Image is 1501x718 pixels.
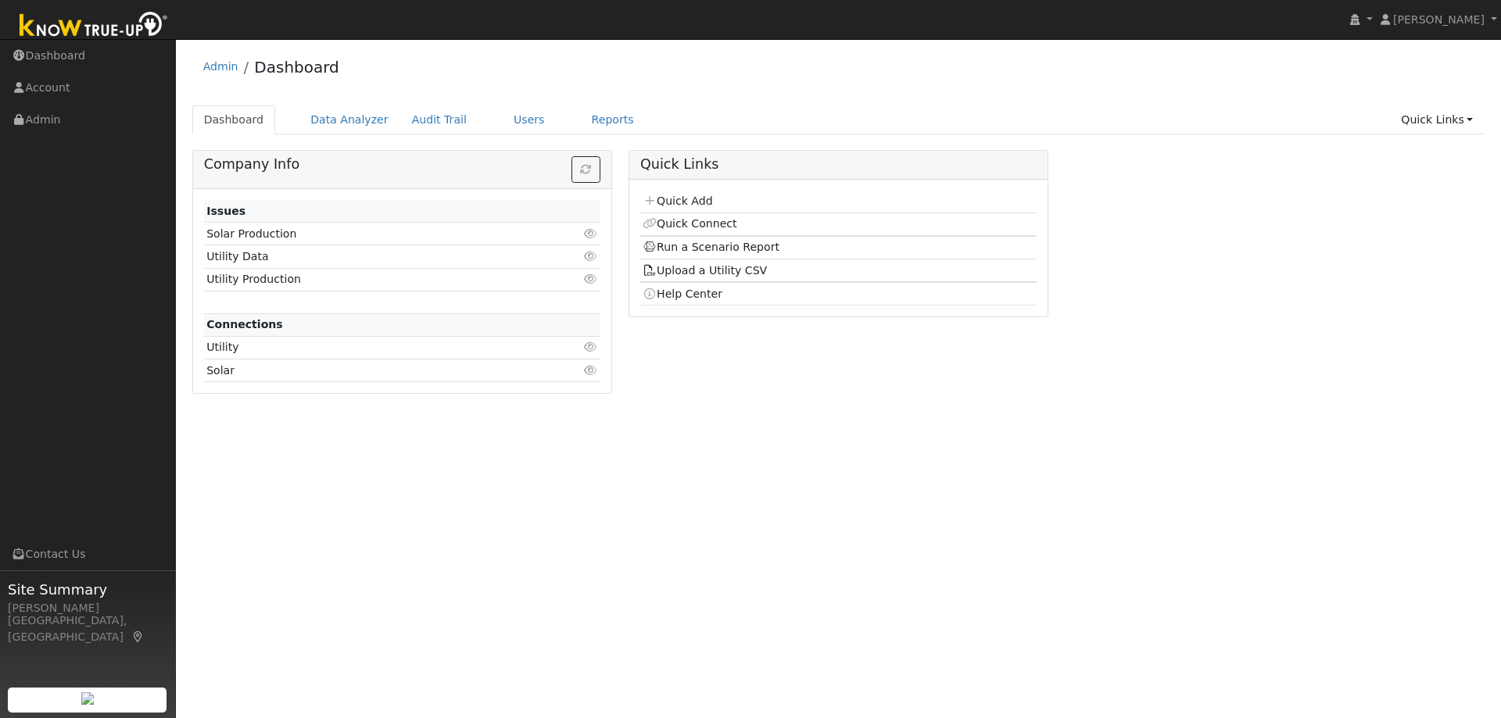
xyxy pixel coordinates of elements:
[643,217,736,230] a: Quick Connect
[643,241,779,253] a: Run a Scenario Report
[8,600,167,616] div: [PERSON_NAME]
[580,105,646,134] a: Reports
[204,336,536,359] td: Utility
[643,195,712,207] a: Quick Add
[204,223,536,245] td: Solar Production
[192,105,276,134] a: Dashboard
[204,268,536,291] td: Utility Production
[204,245,536,268] td: Utility Data
[400,105,478,134] a: Audit Trail
[1393,13,1485,26] span: [PERSON_NAME]
[584,365,598,376] i: Click to view
[204,156,600,173] h5: Company Info
[131,630,145,643] a: Map
[640,156,1037,173] h5: Quick Links
[643,288,722,300] a: Help Center
[204,359,536,382] td: Solar
[299,105,400,134] a: Data Analyzer
[254,58,339,77] a: Dashboard
[1389,105,1485,134] a: Quick Links
[584,273,598,284] i: Click to view
[206,318,283,330] strong: Connections
[643,264,767,277] a: Upload a Utility CSV
[203,60,238,73] a: Admin
[12,9,176,44] img: Know True-Up
[584,341,598,352] i: Click to view
[502,105,557,134] a: Users
[8,613,167,645] div: [GEOGRAPHIC_DATA], [GEOGRAPHIC_DATA]
[584,251,598,262] i: Click to view
[584,228,598,239] i: Click to view
[8,579,167,600] span: Site Summary
[81,692,94,705] img: retrieve
[206,205,245,217] strong: Issues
